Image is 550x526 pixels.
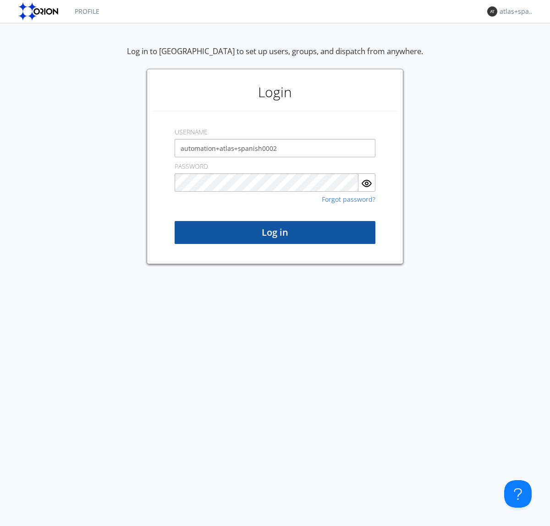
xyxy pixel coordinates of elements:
button: Show Password [358,173,375,192]
div: Log in to [GEOGRAPHIC_DATA] to set up users, groups, and dispatch from anywhere. [127,46,423,69]
label: USERNAME [175,127,208,137]
input: Password [175,173,358,192]
button: Log in [175,221,375,244]
a: Forgot password? [322,196,375,203]
div: atlas+spanish0002 [500,7,534,16]
label: PASSWORD [175,162,208,171]
img: orion-labs-logo.svg [18,2,61,21]
h1: Login [152,74,398,111]
iframe: Toggle Customer Support [504,480,532,508]
img: eye.svg [361,178,372,189]
img: 373638.png [487,6,497,17]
